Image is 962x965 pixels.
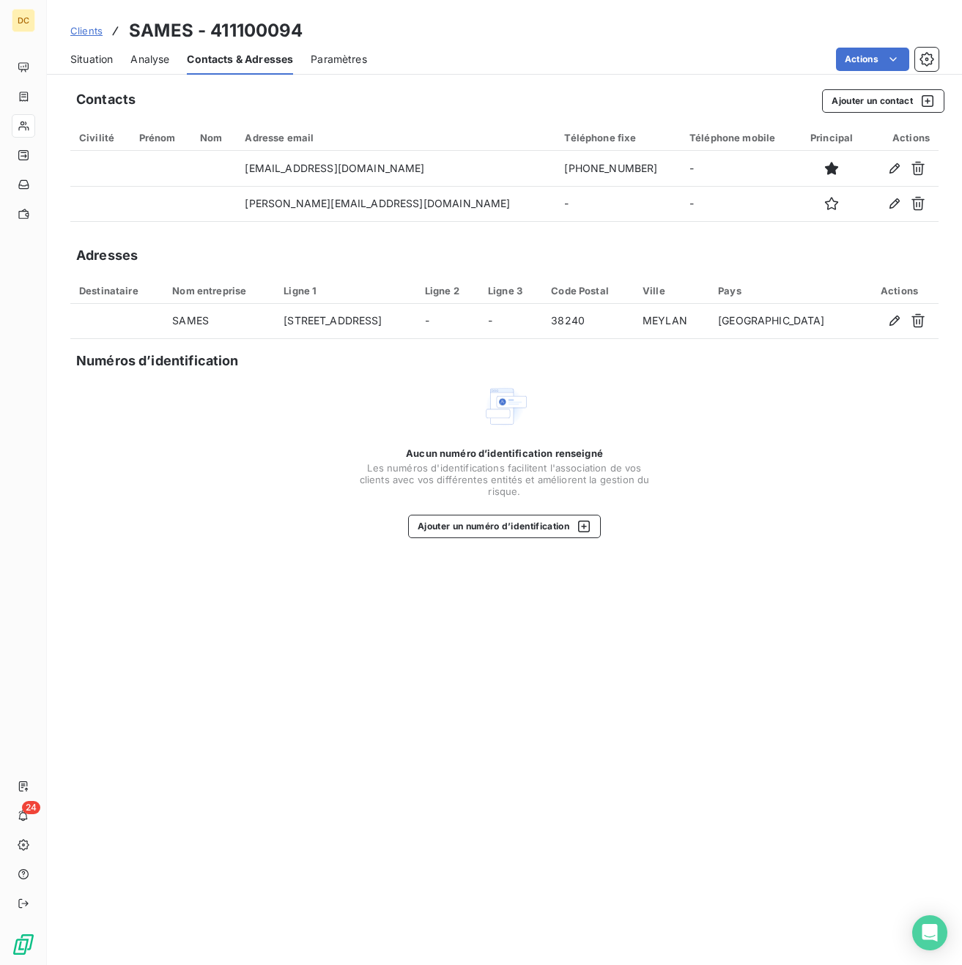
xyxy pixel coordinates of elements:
[564,132,672,144] div: Téléphone fixe
[555,186,681,221] td: -
[634,304,709,339] td: MEYLAN
[163,304,275,339] td: SAMES
[12,9,35,32] div: DC
[200,132,227,144] div: Nom
[79,132,122,144] div: Civilité
[79,285,155,297] div: Destinataire
[681,186,798,221] td: -
[22,801,40,814] span: 24
[76,245,138,266] h5: Adresses
[275,304,415,339] td: [STREET_ADDRESS]
[130,52,169,67] span: Analyse
[481,383,528,430] img: Empty state
[139,132,182,144] div: Prénom
[555,151,681,186] td: [PHONE_NUMBER]
[245,132,547,144] div: Adresse email
[542,304,634,339] td: 38240
[709,304,860,339] td: [GEOGRAPHIC_DATA]
[408,515,601,538] button: Ajouter un numéro d’identification
[76,351,239,371] h5: Numéros d’identification
[689,132,789,144] div: Téléphone mobile
[70,52,113,67] span: Situation
[807,132,857,144] div: Principal
[70,25,103,37] span: Clients
[284,285,407,297] div: Ligne 1
[822,89,944,113] button: Ajouter un contact
[172,285,266,297] div: Nom entreprise
[129,18,303,44] h3: SAMES - 411100094
[875,132,930,144] div: Actions
[416,304,479,339] td: -
[311,52,367,67] span: Paramètres
[76,89,136,110] h5: Contacts
[236,151,555,186] td: [EMAIL_ADDRESS][DOMAIN_NAME]
[70,23,103,38] a: Clients
[406,447,603,459] span: Aucun numéro d’identification renseigné
[681,151,798,186] td: -
[358,462,651,497] span: Les numéros d'identifications facilitent l'association de vos clients avec vos différentes entité...
[551,285,625,297] div: Code Postal
[718,285,851,297] div: Pays
[643,285,700,297] div: Ville
[187,52,293,67] span: Contacts & Adresses
[912,915,947,950] div: Open Intercom Messenger
[488,285,533,297] div: Ligne 3
[12,933,35,956] img: Logo LeanPay
[425,285,470,297] div: Ligne 2
[479,304,542,339] td: -
[869,285,930,297] div: Actions
[236,186,555,221] td: [PERSON_NAME][EMAIL_ADDRESS][DOMAIN_NAME]
[836,48,909,71] button: Actions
